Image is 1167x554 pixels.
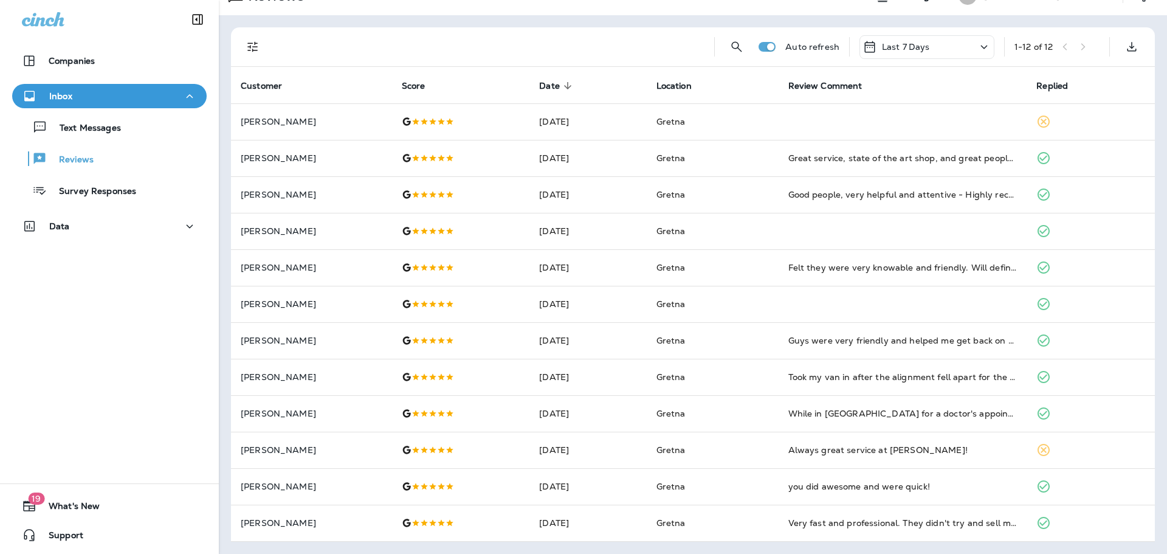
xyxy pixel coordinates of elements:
[181,7,215,32] button: Collapse Sidebar
[241,518,382,528] p: [PERSON_NAME]
[47,186,136,198] p: Survey Responses
[788,80,878,91] span: Review Comment
[529,395,646,432] td: [DATE]
[28,493,44,505] span: 19
[241,117,382,126] p: [PERSON_NAME]
[788,334,1017,347] div: Guys were very friendly and helped me get back on the road feeling safe to travel home back to So...
[241,372,382,382] p: [PERSON_NAME]
[656,116,686,127] span: Gretna
[529,249,646,286] td: [DATE]
[49,56,95,66] p: Companies
[1036,80,1084,91] span: Replied
[12,84,207,108] button: Inbox
[241,299,382,309] p: [PERSON_NAME]
[12,494,207,518] button: 19What's New
[1120,35,1144,59] button: Export as CSV
[785,42,839,52] p: Auto refresh
[529,213,646,249] td: [DATE]
[529,140,646,176] td: [DATE]
[241,190,382,199] p: [PERSON_NAME]
[788,517,1017,529] div: Very fast and professional. They didn't try and sell me something that I didn't want. There was n...
[788,189,1017,201] div: Good people, very helpful and attentive - Highly recommend the Gretna, NE location 👍
[241,263,382,272] p: [PERSON_NAME]
[241,35,265,59] button: Filters
[539,81,560,91] span: Date
[12,523,207,547] button: Support
[241,445,382,455] p: [PERSON_NAME]
[529,468,646,505] td: [DATE]
[529,505,646,541] td: [DATE]
[47,123,121,134] p: Text Messages
[12,178,207,203] button: Survey Responses
[656,445,686,455] span: Gretna
[788,480,1017,493] div: you did awesome and were quick!
[882,42,930,52] p: Last 7 Days
[1036,81,1068,91] span: Replied
[788,371,1017,383] div: Took my van in after the alignment fell apart for the third time in a month, they were able to fi...
[12,114,207,140] button: Text Messages
[656,226,686,237] span: Gretna
[788,261,1017,274] div: Felt they were very knowable and friendly. Will definitely go back
[402,80,441,91] span: Score
[656,408,686,419] span: Gretna
[241,226,382,236] p: [PERSON_NAME]
[788,407,1017,420] div: While in Omaha for a doctor's appointment, I discovered that I had a very low tire due to a small...
[241,153,382,163] p: [PERSON_NAME]
[47,154,94,166] p: Reviews
[529,432,646,468] td: [DATE]
[529,176,646,213] td: [DATE]
[656,153,686,164] span: Gretna
[49,221,70,231] p: Data
[656,335,686,346] span: Gretna
[529,286,646,322] td: [DATE]
[656,372,686,383] span: Gretna
[725,35,749,59] button: Search Reviews
[656,189,686,200] span: Gretna
[241,482,382,491] p: [PERSON_NAME]
[656,518,686,528] span: Gretna
[788,444,1017,456] div: Always great service at Jensen!
[656,262,686,273] span: Gretna
[36,530,83,545] span: Support
[788,152,1017,164] div: Great service, state of the art shop, and great people. What else can I say, highly recommended.
[12,214,207,238] button: Data
[788,81,862,91] span: Review Comment
[402,81,425,91] span: Score
[1014,42,1053,52] div: 1 - 12 of 12
[36,501,100,516] span: What's New
[241,336,382,345] p: [PERSON_NAME]
[12,146,207,171] button: Reviews
[241,80,298,91] span: Customer
[529,359,646,395] td: [DATE]
[529,103,646,140] td: [DATE]
[49,91,72,101] p: Inbox
[12,49,207,73] button: Companies
[241,409,382,418] p: [PERSON_NAME]
[656,299,686,310] span: Gretna
[529,322,646,359] td: [DATE]
[656,81,692,91] span: Location
[241,81,282,91] span: Customer
[656,80,707,91] span: Location
[656,481,686,492] span: Gretna
[539,80,576,91] span: Date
